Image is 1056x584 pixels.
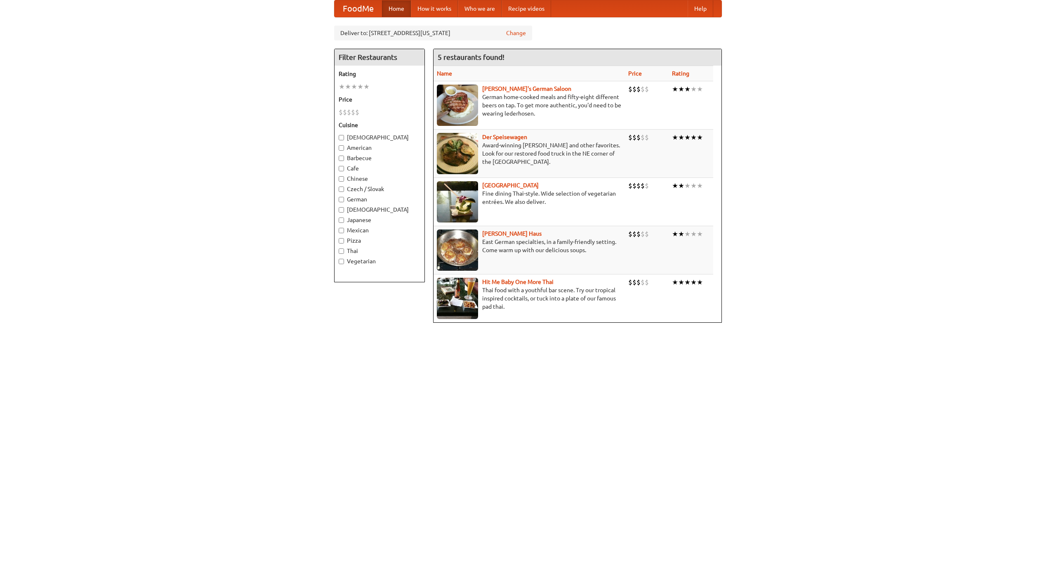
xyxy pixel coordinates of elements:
a: Hit Me Baby One More Thai [482,279,554,285]
input: German [339,197,344,202]
label: Pizza [339,236,420,245]
a: Der Speisewagen [482,134,527,140]
h5: Rating [339,70,420,78]
li: ★ [684,133,691,142]
li: $ [632,278,636,287]
label: Barbecue [339,154,420,162]
a: [PERSON_NAME] Haus [482,230,542,237]
a: Change [506,29,526,37]
li: $ [645,85,649,94]
img: satay.jpg [437,181,478,222]
input: Chinese [339,176,344,182]
li: ★ [684,181,691,190]
li: $ [636,229,641,239]
input: [DEMOGRAPHIC_DATA] [339,135,344,140]
img: esthers.jpg [437,85,478,126]
li: $ [632,181,636,190]
li: $ [641,133,645,142]
li: $ [641,278,645,287]
li: ★ [678,229,684,239]
label: [DEMOGRAPHIC_DATA] [339,133,420,142]
li: ★ [672,278,678,287]
input: Japanese [339,218,344,223]
li: ★ [697,278,703,287]
a: [PERSON_NAME]'s German Saloon [482,85,571,92]
li: ★ [684,278,691,287]
a: Rating [672,70,689,77]
li: $ [628,133,632,142]
li: $ [632,133,636,142]
li: ★ [672,133,678,142]
label: [DEMOGRAPHIC_DATA] [339,206,420,214]
a: FoodMe [335,0,382,17]
label: Chinese [339,175,420,183]
li: $ [645,278,649,287]
li: $ [641,85,645,94]
input: Mexican [339,228,344,233]
li: ★ [684,85,691,94]
input: Vegetarian [339,259,344,264]
li: ★ [691,181,697,190]
li: ★ [357,82,363,91]
li: $ [632,229,636,239]
label: German [339,195,420,203]
li: $ [628,278,632,287]
li: ★ [678,278,684,287]
li: $ [636,85,641,94]
li: $ [339,108,343,117]
li: ★ [363,82,370,91]
li: $ [347,108,351,117]
li: ★ [691,85,697,94]
li: $ [628,181,632,190]
a: Name [437,70,452,77]
li: ★ [678,133,684,142]
input: Pizza [339,238,344,244]
a: How it works [411,0,458,17]
input: American [339,145,344,151]
li: ★ [697,229,703,239]
li: ★ [684,229,691,239]
input: Cafe [339,166,344,171]
li: ★ [678,85,684,94]
li: $ [632,85,636,94]
h5: Price [339,95,420,104]
a: Home [382,0,411,17]
input: Czech / Slovak [339,187,344,192]
label: Japanese [339,216,420,224]
p: Award-winning [PERSON_NAME] and other favorites. Look for our restored food truck in the NE corne... [437,141,622,166]
li: $ [641,181,645,190]
a: Who we are [458,0,502,17]
p: Thai food with a youthful bar scene. Try our tropical inspired cocktails, or tuck into a plate of... [437,286,622,311]
a: Help [688,0,713,17]
label: American [339,144,420,152]
img: kohlhaus.jpg [437,229,478,271]
label: Thai [339,247,420,255]
li: ★ [672,85,678,94]
li: ★ [672,181,678,190]
p: East German specialties, in a family-friendly setting. Come warm up with our delicious soups. [437,238,622,254]
label: Vegetarian [339,257,420,265]
li: $ [628,229,632,239]
a: [GEOGRAPHIC_DATA] [482,182,539,189]
li: $ [641,229,645,239]
li: ★ [678,181,684,190]
ng-pluralize: 5 restaurants found! [438,53,504,61]
p: Fine dining Thai-style. Wide selection of vegetarian entrées. We also deliver. [437,189,622,206]
li: $ [645,181,649,190]
input: Thai [339,248,344,254]
li: ★ [697,85,703,94]
a: Recipe videos [502,0,551,17]
div: Deliver to: [STREET_ADDRESS][US_STATE] [334,26,532,40]
li: $ [351,108,355,117]
h5: Cuisine [339,121,420,129]
label: Cafe [339,164,420,173]
li: ★ [691,133,697,142]
li: ★ [691,229,697,239]
li: $ [355,108,359,117]
li: $ [645,229,649,239]
li: $ [636,278,641,287]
